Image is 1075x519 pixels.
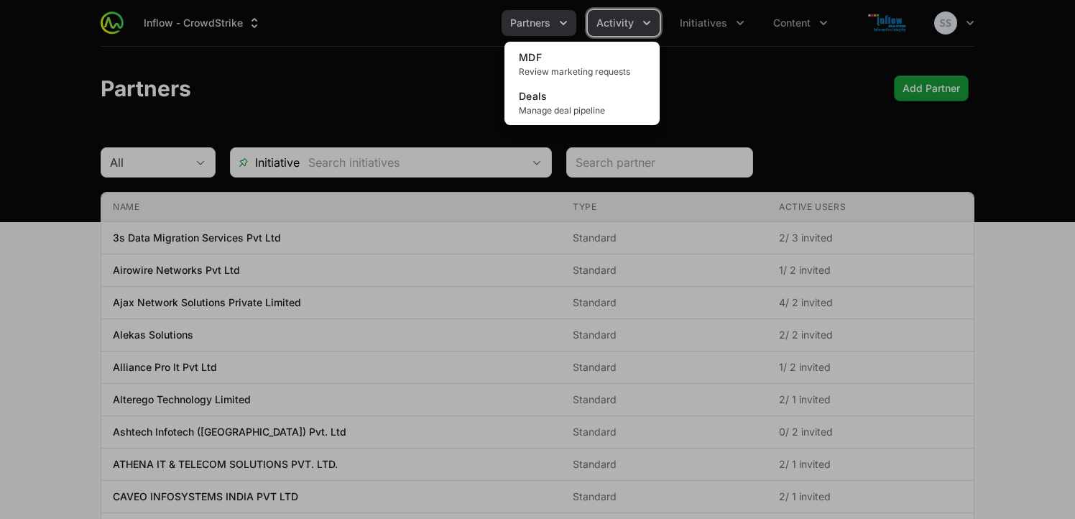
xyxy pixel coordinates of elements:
[519,105,645,116] span: Manage deal pipeline
[519,90,548,102] span: Deals
[588,10,660,36] div: Activity menu
[507,45,657,83] a: MDFReview marketing requests
[124,10,836,36] div: Main navigation
[519,51,542,63] span: MDF
[507,83,657,122] a: DealsManage deal pipeline
[519,66,645,78] span: Review marketing requests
